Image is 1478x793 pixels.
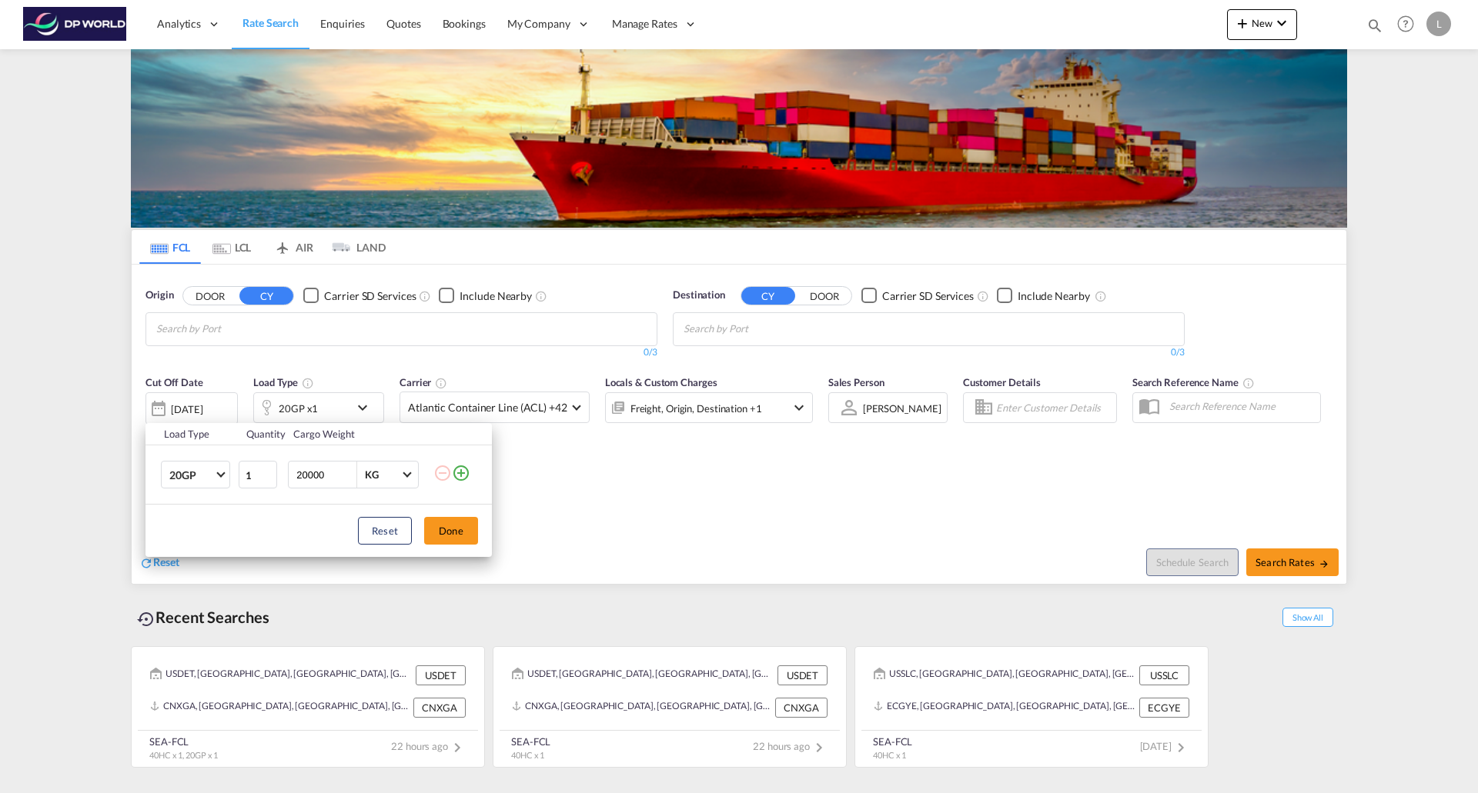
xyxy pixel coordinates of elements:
button: Done [424,517,478,545]
input: Qty [239,461,277,488]
span: 20GP [169,468,214,483]
button: Reset [358,517,412,545]
md-icon: icon-minus-circle-outline [433,464,452,482]
div: KG [365,468,379,481]
th: Quantity [237,423,285,445]
th: Load Type [145,423,237,445]
div: Cargo Weight [293,427,424,441]
md-select: Choose: 20GP [161,461,230,488]
input: Enter Weight [295,461,356,488]
md-icon: icon-plus-circle-outline [452,464,470,482]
